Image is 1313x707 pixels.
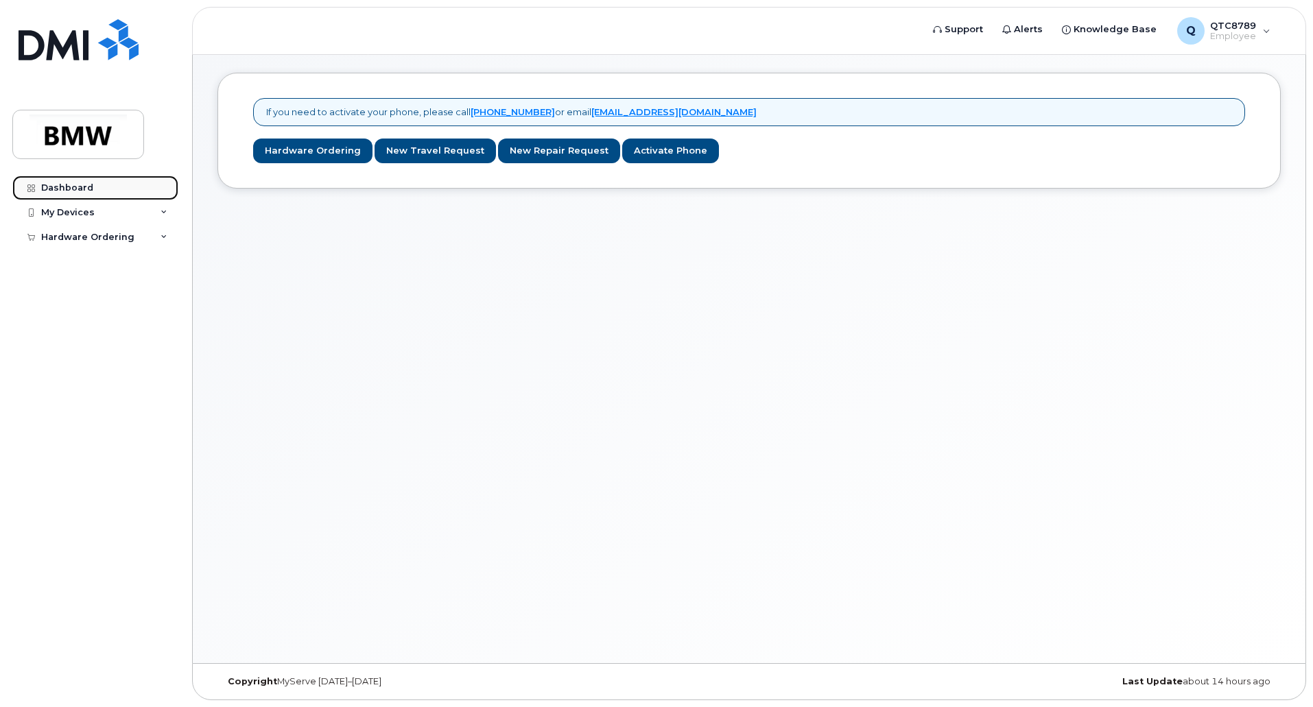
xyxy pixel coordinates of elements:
[266,106,757,119] p: If you need to activate your phone, please call or email
[1122,676,1183,686] strong: Last Update
[253,139,372,164] a: Hardware Ordering
[1253,647,1303,697] iframe: Messenger Launcher
[375,139,496,164] a: New Travel Request
[926,676,1281,687] div: about 14 hours ago
[591,106,757,117] a: [EMAIL_ADDRESS][DOMAIN_NAME]
[498,139,620,164] a: New Repair Request
[622,139,719,164] a: Activate Phone
[228,676,277,686] strong: Copyright
[471,106,555,117] a: [PHONE_NUMBER]
[217,676,572,687] div: MyServe [DATE]–[DATE]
